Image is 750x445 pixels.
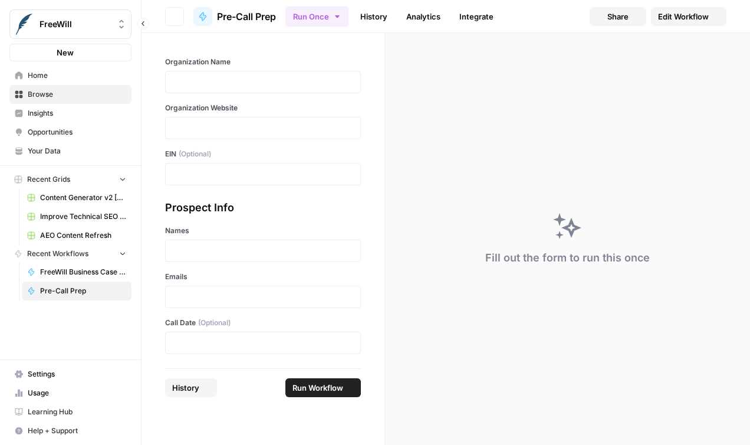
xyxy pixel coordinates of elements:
[22,188,131,207] a: Content Generator v2 [DRAFT] Test
[9,104,131,123] a: Insights
[590,7,646,26] button: Share
[9,245,131,263] button: Recent Workflows
[28,146,126,156] span: Your Data
[22,226,131,245] a: AEO Content Refresh
[198,318,231,328] span: (Optional)
[9,85,131,104] a: Browse
[28,70,126,81] span: Home
[28,369,126,379] span: Settings
[40,286,126,296] span: Pre-Call Prep
[179,149,211,159] span: (Optional)
[22,282,131,300] a: Pre-Call Prep
[22,207,131,226] a: Improve Technical SEO for Page
[399,7,448,26] a: Analytics
[217,9,276,24] span: Pre-Call Prep
[651,7,726,26] a: Edit Workflow
[193,7,276,26] a: Pre-Call Prep
[57,47,74,58] span: New
[165,225,361,236] label: Names
[165,149,361,159] label: EIN
[607,11,629,22] span: Share
[658,11,709,22] span: Edit Workflow
[28,426,126,436] span: Help + Support
[165,271,361,282] label: Emails
[40,192,126,203] span: Content Generator v2 [DRAFT] Test
[28,388,126,398] span: Usage
[40,267,126,277] span: FreeWill Business Case Generator v2
[285,378,361,397] button: Run Workflow
[452,7,501,26] a: Integrate
[40,230,126,241] span: AEO Content Refresh
[165,103,361,113] label: Organization Website
[292,382,343,394] span: Run Workflow
[9,9,131,39] button: Workspace: FreeWill
[9,171,131,188] button: Recent Grids
[28,108,126,119] span: Insights
[9,384,131,403] a: Usage
[22,263,131,282] a: FreeWill Business Case Generator v2
[14,14,35,35] img: FreeWill Logo
[28,127,126,138] span: Opportunities
[165,318,361,328] label: Call Date
[40,211,126,222] span: Improve Technical SEO for Page
[9,142,131,161] a: Your Data
[285,6,348,27] button: Run Once
[9,44,131,61] button: New
[27,248,88,259] span: Recent Workflows
[9,66,131,85] a: Home
[9,123,131,142] a: Opportunities
[9,365,131,384] a: Settings
[353,7,394,26] a: History
[9,421,131,440] button: Help + Support
[9,403,131,421] a: Learning Hub
[172,382,199,394] span: History
[27,174,70,185] span: Recent Grids
[28,407,126,417] span: Learning Hub
[165,378,217,397] button: History
[485,250,650,266] div: Fill out the form to run this once
[40,18,111,30] span: FreeWill
[165,199,361,216] div: Prospect Info
[165,57,361,67] label: Organization Name
[28,89,126,100] span: Browse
